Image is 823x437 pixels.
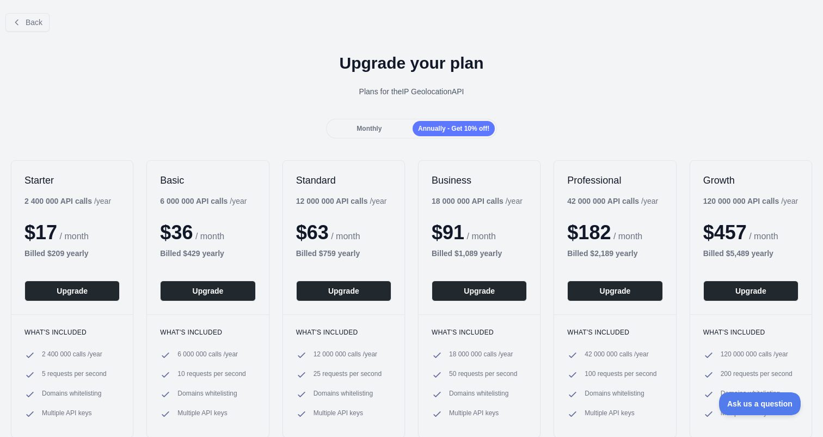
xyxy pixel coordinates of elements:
[703,174,799,187] h2: Growth
[567,196,658,207] div: / year
[703,196,799,207] div: / year
[703,221,747,244] span: $ 457
[432,197,503,205] b: 18 000 000 API calls
[296,174,391,187] h2: Standard
[567,221,611,244] span: $ 182
[567,174,662,187] h2: Professional
[296,196,387,207] div: / year
[432,196,523,207] div: / year
[296,221,329,244] span: $ 63
[719,392,801,415] iframe: Toggle Customer Support
[567,197,639,205] b: 42 000 000 API calls
[432,174,527,187] h2: Business
[432,221,464,244] span: $ 91
[296,197,368,205] b: 12 000 000 API calls
[703,197,779,205] b: 120 000 000 API calls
